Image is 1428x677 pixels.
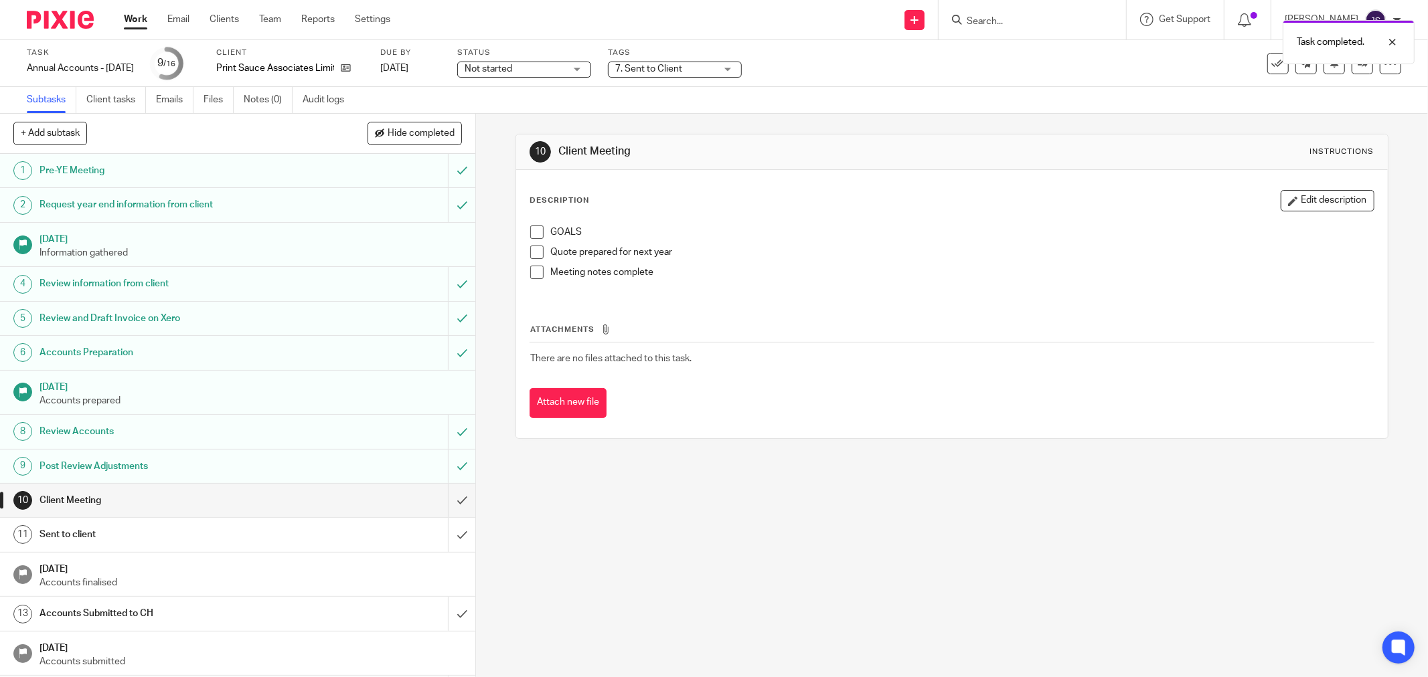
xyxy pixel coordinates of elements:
[164,60,176,68] small: /16
[355,13,390,26] a: Settings
[158,56,176,71] div: 9
[27,87,76,113] a: Subtasks
[608,47,742,58] label: Tags
[39,308,303,328] h1: Review and Draft Invoice on Xero
[1310,147,1374,157] div: Instructions
[39,343,303,363] h1: Accounts Preparation
[39,246,462,260] p: Information gathered
[558,144,981,159] h1: Client Meeting
[380,64,408,73] span: [DATE]
[216,62,334,75] p: Print Sauce Associates Limited
[368,122,462,144] button: Hide completed
[13,196,32,215] div: 2
[301,13,335,26] a: Reports
[39,274,303,294] h1: Review information from client
[27,62,134,75] div: Annual Accounts - [DATE]
[39,638,462,655] h1: [DATE]
[550,225,1374,239] p: GOALS
[1281,190,1374,211] button: Edit description
[156,87,193,113] a: Emails
[39,394,462,407] p: Accounts prepared
[39,655,462,668] p: Accounts submitted
[530,141,551,163] div: 10
[13,457,32,476] div: 9
[530,388,607,418] button: Attach new file
[13,422,32,441] div: 8
[388,128,455,139] span: Hide completed
[530,195,589,206] p: Description
[216,47,364,58] label: Client
[13,161,32,180] div: 1
[39,456,303,476] h1: Post Review Adjustments
[530,326,594,333] span: Attachments
[465,64,512,74] span: Not started
[39,161,303,181] h1: Pre-YE Meeting
[13,605,32,623] div: 13
[124,13,147,26] a: Work
[13,491,32,510] div: 10
[39,524,303,545] h1: Sent to client
[27,47,134,58] label: Task
[39,229,462,246] h1: [DATE]
[39,377,462,394] h1: [DATE]
[39,559,462,576] h1: [DATE]
[13,275,32,294] div: 4
[39,490,303,510] h1: Client Meeting
[39,195,303,215] h1: Request year end information from client
[39,576,462,589] p: Accounts finalised
[27,62,134,75] div: Annual Accounts - March 2025
[457,47,591,58] label: Status
[615,64,682,74] span: 7. Sent to Client
[86,87,146,113] a: Client tasks
[167,13,189,26] a: Email
[1297,35,1364,49] p: Task completed.
[1365,9,1386,31] img: svg%3E
[13,343,32,362] div: 6
[204,87,234,113] a: Files
[13,525,32,544] div: 11
[13,309,32,328] div: 5
[27,11,94,29] img: Pixie
[550,266,1374,279] p: Meeting notes complete
[380,47,441,58] label: Due by
[530,354,692,363] span: There are no files attached to this task.
[210,13,239,26] a: Clients
[39,603,303,623] h1: Accounts Submitted to CH
[13,122,87,144] button: + Add subtask
[244,87,293,113] a: Notes (0)
[39,421,303,442] h1: Review Accounts
[259,13,281,26] a: Team
[550,246,1374,259] p: Quote prepared for next year
[303,87,354,113] a: Audit logs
